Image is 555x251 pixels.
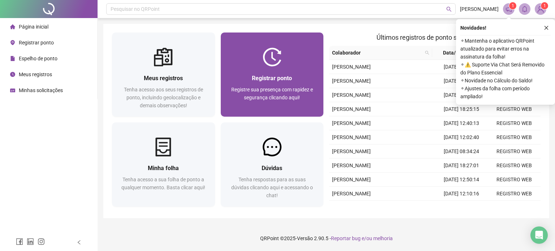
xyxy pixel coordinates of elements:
[460,85,551,100] span: ⚬ Ajustes da folha com período ampliado!
[377,34,493,41] span: Últimos registros de ponto sincronizados
[488,159,541,173] td: REGISTRO WEB
[488,201,541,215] td: REGISTRO WEB
[435,60,488,74] td: [DATE] 13:36:54
[488,144,541,159] td: REGISTRO WEB
[10,56,15,61] span: file
[535,4,546,14] img: 93266
[19,87,63,93] span: Minhas solicitações
[435,88,488,102] td: [DATE] 08:24:16
[262,165,282,172] span: Dúvidas
[435,173,488,187] td: [DATE] 12:50:14
[112,122,215,207] a: Minha folhaTenha acesso a sua folha de ponto a qualquer momento. Basta clicar aqui!
[19,40,54,46] span: Registrar ponto
[488,102,541,116] td: REGISTRO WEB
[544,25,549,30] span: close
[512,3,514,8] span: 1
[543,3,546,8] span: 1
[231,177,313,198] span: Tenha respostas para as suas dúvidas clicando aqui e acessando o chat!
[148,165,179,172] span: Minha folha
[446,7,452,12] span: search
[332,177,371,182] span: [PERSON_NAME]
[435,159,488,173] td: [DATE] 18:27:01
[521,6,528,12] span: bell
[435,49,475,57] span: Data/Hora
[530,226,548,244] div: Open Intercom Messenger
[19,24,48,30] span: Página inicial
[435,187,488,201] td: [DATE] 12:10:16
[231,87,313,100] span: Registre sua presença com rapidez e segurança clicando aqui!
[509,2,516,9] sup: 1
[332,78,371,84] span: [PERSON_NAME]
[332,120,371,126] span: [PERSON_NAME]
[19,56,57,61] span: Espelho de ponto
[221,122,324,207] a: DúvidasTenha respostas para as suas dúvidas clicando aqui e acessando o chat!
[435,144,488,159] td: [DATE] 08:34:24
[297,235,313,241] span: Versão
[541,2,548,9] sup: Atualize o seu contato no menu Meus Dados
[332,163,371,168] span: [PERSON_NAME]
[432,46,483,60] th: Data/Hora
[16,238,23,245] span: facebook
[38,238,45,245] span: instagram
[332,148,371,154] span: [PERSON_NAME]
[435,130,488,144] td: [DATE] 12:02:40
[488,130,541,144] td: REGISTRO WEB
[331,235,393,241] span: Reportar bug e/ou melhoria
[425,51,429,55] span: search
[124,87,203,108] span: Tenha acesso aos seus registros de ponto, incluindo geolocalização e demais observações!
[77,240,82,245] span: left
[435,102,488,116] td: [DATE] 18:25:15
[10,72,15,77] span: clock-circle
[252,75,292,82] span: Registrar ponto
[112,33,215,117] a: Meus registrosTenha acesso aos seus registros de ponto, incluindo geolocalização e demais observa...
[144,75,183,82] span: Meus registros
[332,64,371,70] span: [PERSON_NAME]
[488,173,541,187] td: REGISTRO WEB
[460,24,486,32] span: Novidades !
[332,92,371,98] span: [PERSON_NAME]
[435,116,488,130] td: [DATE] 12:40:13
[332,106,371,112] span: [PERSON_NAME]
[460,5,499,13] span: [PERSON_NAME]
[10,88,15,93] span: schedule
[98,226,555,251] footer: QRPoint © 2025 - 2.90.5 -
[460,77,551,85] span: ⚬ Novidade no Cálculo do Saldo!
[435,201,488,215] td: [DATE] 08:36:21
[27,238,34,245] span: linkedin
[488,116,541,130] td: REGISTRO WEB
[423,47,431,58] span: search
[332,191,371,196] span: [PERSON_NAME]
[10,24,15,29] span: home
[332,49,422,57] span: Colaborador
[460,61,551,77] span: ⚬ ⚠️ Suporte Via Chat Será Removido do Plano Essencial
[121,177,205,190] span: Tenha acesso a sua folha de ponto a qualquer momento. Basta clicar aqui!
[505,6,512,12] span: notification
[460,37,551,61] span: ⚬ Mantenha o aplicativo QRPoint atualizado para evitar erros na assinatura da folha!
[435,74,488,88] td: [DATE] 12:36:05
[19,72,52,77] span: Meus registros
[221,33,324,117] a: Registrar pontoRegistre sua presença com rapidez e segurança clicando aqui!
[488,187,541,201] td: REGISTRO WEB
[332,134,371,140] span: [PERSON_NAME]
[10,40,15,45] span: environment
